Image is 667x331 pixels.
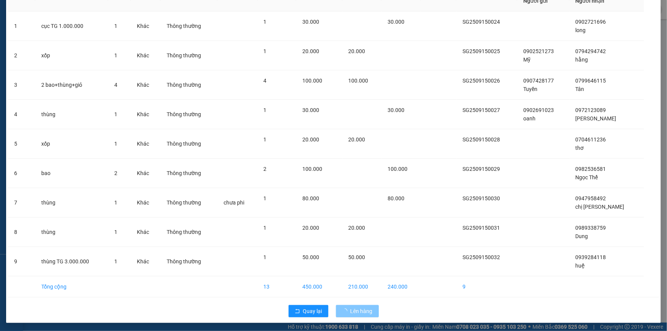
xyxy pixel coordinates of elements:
[523,48,554,54] span: 0902521273
[8,188,35,217] td: 7
[161,41,217,70] td: Thông thường
[8,217,35,247] td: 8
[131,188,161,217] td: Khác
[114,258,117,264] span: 1
[131,247,161,276] td: Khác
[576,166,606,172] span: 0982536581
[35,159,109,188] td: bao
[8,129,35,159] td: 5
[161,70,217,100] td: Thông thường
[349,136,365,143] span: 20.000
[8,247,35,276] td: 9
[264,195,267,201] span: 1
[463,107,500,113] span: SG2509150027
[258,276,296,297] td: 13
[264,19,267,25] span: 1
[289,305,328,317] button: rollbackQuay lại
[4,46,76,57] li: [PERSON_NAME]
[161,100,217,129] td: Thông thường
[576,204,625,210] span: chị [PERSON_NAME]
[336,305,379,317] button: Lên hàng
[523,57,531,63] span: Mỹ
[576,48,606,54] span: 0794294742
[388,19,404,25] span: 30.000
[295,308,300,315] span: rollback
[576,57,588,63] span: hằng
[523,78,554,84] span: 0907428177
[131,217,161,247] td: Khác
[35,129,109,159] td: xốp
[463,136,500,143] span: SG2509150028
[576,195,606,201] span: 0947958492
[463,225,500,231] span: SG2509150031
[131,159,161,188] td: Khác
[463,254,500,260] span: SG2509150032
[576,225,606,231] span: 0989338759
[302,195,319,201] span: 80.000
[576,233,588,239] span: Dung
[131,129,161,159] td: Khác
[349,225,365,231] span: 20.000
[296,276,342,297] td: 450.000
[264,225,267,231] span: 1
[35,41,109,70] td: xốp
[302,254,319,260] span: 50.000
[264,136,267,143] span: 1
[342,308,351,314] span: loading
[35,70,109,100] td: 2 bao+thùng+giỏ
[161,129,217,159] td: Thông thường
[131,100,161,129] td: Khác
[131,11,161,41] td: Khác
[35,188,109,217] td: thùng
[161,247,217,276] td: Thông thường
[114,200,117,206] span: 1
[35,100,109,129] td: thùng
[114,82,117,88] span: 4
[161,188,217,217] td: Thông thường
[114,23,117,29] span: 1
[351,307,373,315] span: Lên hàng
[349,48,365,54] span: 20.000
[302,166,322,172] span: 100.000
[576,254,606,260] span: 0939284118
[576,78,606,84] span: 0799646115
[576,174,598,180] span: Ngọc Thể
[388,166,407,172] span: 100.000
[576,19,606,25] span: 0902721696
[463,48,500,54] span: SG2509150025
[35,276,109,297] td: Tổng cộng
[463,78,500,84] span: SG2509150026
[576,115,617,122] span: [PERSON_NAME]
[8,159,35,188] td: 6
[523,86,537,92] span: Tuyền
[302,19,319,25] span: 30.000
[576,107,606,113] span: 0972123089
[456,276,517,297] td: 9
[161,11,217,41] td: Thông thường
[161,217,217,247] td: Thông thường
[264,166,267,172] span: 2
[576,136,606,143] span: 0704611236
[302,78,322,84] span: 100.000
[576,27,586,33] span: long
[114,229,117,235] span: 1
[302,48,319,54] span: 20.000
[302,136,319,143] span: 20.000
[35,11,109,41] td: cục TG 1.000.000
[224,200,244,206] span: chưa phi
[302,225,319,231] span: 20.000
[523,107,554,113] span: 0902691023
[114,111,117,117] span: 1
[264,107,267,113] span: 1
[381,276,420,297] td: 240.000
[114,52,117,58] span: 1
[388,107,404,113] span: 30.000
[302,107,319,113] span: 30.000
[576,145,584,151] span: thơ
[349,254,365,260] span: 50.000
[8,70,35,100] td: 3
[303,307,322,315] span: Quay lại
[264,254,267,260] span: 1
[8,41,35,70] td: 2
[161,159,217,188] td: Thông thường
